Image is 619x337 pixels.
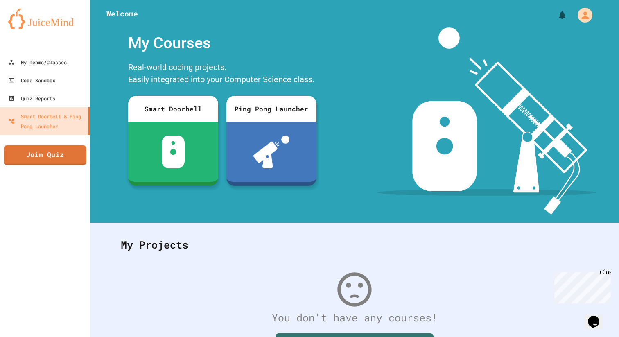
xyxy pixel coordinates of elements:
div: Ping Pong Launcher [226,96,316,122]
a: Join Quiz [4,145,86,165]
div: Smart Doorbell & Ping Pong Launcher [8,111,85,131]
div: My Notifications [542,8,569,22]
div: Code Sandbox [8,75,55,85]
div: My Projects [113,229,596,261]
div: You don't have any courses! [113,310,596,326]
div: Chat with us now!Close [3,3,56,52]
img: banner-image-my-projects.png [377,27,596,215]
div: Real-world coding projects. Easily integrated into your Computer Science class. [124,59,321,90]
div: My Account [569,6,594,25]
div: Smart Doorbell [128,96,218,122]
img: logo-orange.svg [8,8,82,29]
div: Quiz Reports [8,93,55,103]
img: ppl-with-ball.png [253,136,290,168]
div: My Courses [124,27,321,59]
iframe: chat widget [551,269,611,303]
div: My Teams/Classes [8,57,67,67]
iframe: chat widget [585,304,611,329]
img: sdb-white.svg [162,136,185,168]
